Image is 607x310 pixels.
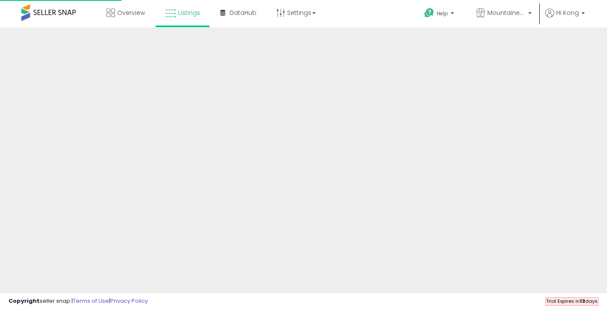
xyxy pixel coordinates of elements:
i: Get Help [424,8,434,18]
div: seller snap | | [9,297,148,305]
span: Hi Kong [556,9,579,17]
span: Help [437,10,448,17]
a: Terms of Use [73,297,109,305]
span: MountaineerBrand [487,9,526,17]
span: Listings [178,9,200,17]
span: Overview [117,9,145,17]
strong: Copyright [9,297,40,305]
a: Hi Kong [545,9,585,28]
span: DataHub [230,9,256,17]
a: Privacy Policy [110,297,148,305]
b: 13 [580,298,585,304]
a: Help [417,1,463,28]
span: Trial Expires in days [546,298,598,304]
